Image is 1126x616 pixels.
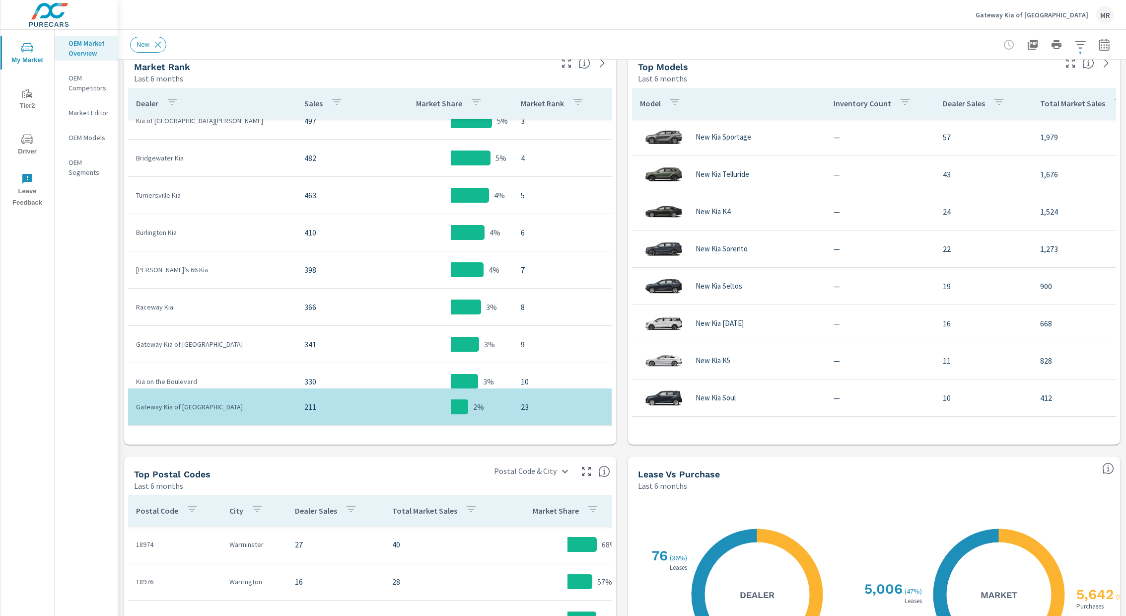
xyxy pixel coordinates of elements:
p: Gateway Kia of [GEOGRAPHIC_DATA] [136,339,288,349]
p: 27 [295,539,376,550]
span: Leave Feedback [3,173,51,209]
div: Postal Code & City [488,462,574,480]
p: 18974 [136,539,213,549]
p: Postal Code [136,506,178,516]
img: glamour [644,234,684,264]
p: Last 6 months [638,480,687,492]
p: OEM Models [69,133,110,143]
p: Last 6 months [638,73,687,84]
p: — [834,243,927,255]
p: OEM Competitors [69,73,110,93]
span: Top Postal Codes shows you how you rank, in terms of sales, to other dealerships in your market. ... [598,465,610,477]
p: 19 [943,280,1024,292]
h5: Market [981,589,1017,601]
p: 398 [304,264,381,276]
h5: Top Postal Codes [134,469,211,479]
p: Market Rank [521,98,564,108]
p: 341 [304,338,381,350]
div: MR [1096,6,1114,24]
button: Make Fullscreen [1062,55,1078,71]
p: ( 36% ) [670,553,689,562]
p: 3 [521,115,604,127]
p: Warrington [229,577,279,587]
div: OEM Market Overview [55,36,118,61]
p: Sales [304,98,323,108]
p: Last 6 months [134,73,183,84]
p: 18976 [136,577,213,587]
p: 10 [521,376,604,387]
p: New Kia K5 [696,356,730,365]
p: Dealer [136,98,158,108]
p: 22 [943,243,1024,255]
button: Apply Filters [1070,35,1090,55]
p: 68% [602,539,617,550]
img: glamour [644,271,684,301]
p: 4% [494,189,505,201]
div: nav menu [0,30,54,213]
p: 497 [304,115,381,127]
p: Gateway Kia of [GEOGRAPHIC_DATA] [136,402,288,412]
p: 4% [489,264,499,276]
p: Warminster [229,539,279,549]
p: Market Share [416,98,462,108]
button: "Export Report to PDF" [1023,35,1043,55]
p: Leases [903,598,924,604]
span: Tier2 [3,87,51,112]
p: Kia on the Boulevard [136,377,288,386]
p: Raceway Kia [136,302,288,312]
p: 24 [943,206,1024,218]
p: Kia of [GEOGRAPHIC_DATA][PERSON_NAME] [136,116,288,126]
span: Driver [3,133,51,157]
p: New Kia Telluride [696,170,749,179]
p: — [834,206,927,218]
p: 23 [521,401,604,413]
a: See more details in report [1098,55,1114,71]
p: Total Market Sales [1040,98,1105,108]
p: 16 [295,576,376,588]
p: 2% [473,401,484,413]
p: [PERSON_NAME]’s 66 Kia [136,265,288,275]
div: Market Editor [55,105,118,120]
p: 482 [304,152,381,164]
p: City [229,506,243,516]
p: 410 [304,227,381,238]
p: New Kia Soul [696,393,736,402]
p: — [834,280,927,292]
span: Understand how shoppers are deciding to purchase vehicles. Sales data is based off market registr... [1102,462,1114,474]
h2: 5,006 [862,581,903,597]
img: glamour [644,197,684,227]
div: OEM Segments [55,155,118,180]
button: Select Date Range [1094,35,1114,55]
div: OEM Competitors [55,71,118,95]
p: 40 [392,539,497,550]
p: 3% [484,338,495,350]
p: Last 6 months [134,480,183,492]
img: glamour [644,346,684,376]
p: 3% [483,376,494,387]
p: — [834,392,927,404]
p: 366 [304,301,381,313]
p: ( 47% ) [905,587,924,596]
p: OEM Segments [69,157,110,177]
img: glamour [644,420,684,450]
img: glamour [644,383,684,413]
img: glamour [644,159,684,189]
h5: Lease vs Purchase [638,469,720,479]
p: Bridgewater Kia [136,153,288,163]
p: 4 [521,152,604,164]
p: 9 [521,338,604,350]
h5: Top Models [638,62,688,72]
h5: Dealer [740,589,774,601]
p: — [834,131,927,143]
p: 4% [490,227,500,238]
p: 8 [521,301,604,313]
p: 463 [304,189,381,201]
h2: 5,642 [1074,586,1114,603]
p: Dealer Sales [943,98,985,108]
img: glamour [644,122,684,152]
p: New Kia Seltos [696,282,742,291]
p: 6 [521,227,604,238]
p: 16 [943,317,1024,329]
p: 57% [597,576,612,588]
span: Find the biggest opportunities within your model lineup nationwide. [Source: Market registration ... [1082,57,1094,69]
